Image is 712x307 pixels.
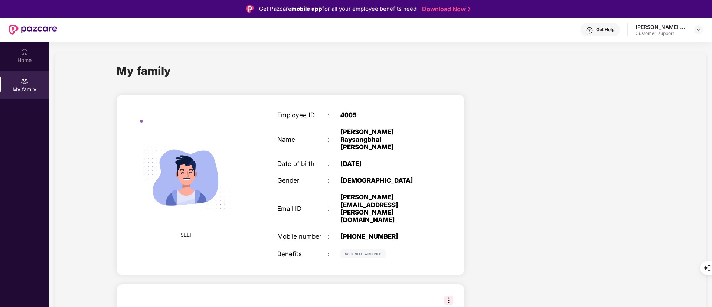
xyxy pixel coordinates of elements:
[468,5,471,13] img: Stroke
[291,5,322,12] strong: mobile app
[596,27,614,33] div: Get Help
[696,27,702,33] img: svg+xml;base64,PHN2ZyBpZD0iRHJvcGRvd24tMzJ4MzIiIHhtbG5zPSJodHRwOi8vd3d3LnczLm9yZy8yMDAwL3N2ZyIgd2...
[422,5,468,13] a: Download Now
[636,30,687,36] div: Customer_support
[9,25,57,35] img: New Pazcare Logo
[586,27,593,34] img: svg+xml;base64,PHN2ZyBpZD0iSGVscC0zMngzMiIgeG1sbnM9Imh0dHA6Ly93d3cudzMub3JnLzIwMDAvc3ZnIiB3aWR0aD...
[636,23,687,30] div: [PERSON_NAME] Raysangbhai [PERSON_NAME]
[246,5,254,13] img: Logo
[259,4,417,13] div: Get Pazcare for all your employee benefits need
